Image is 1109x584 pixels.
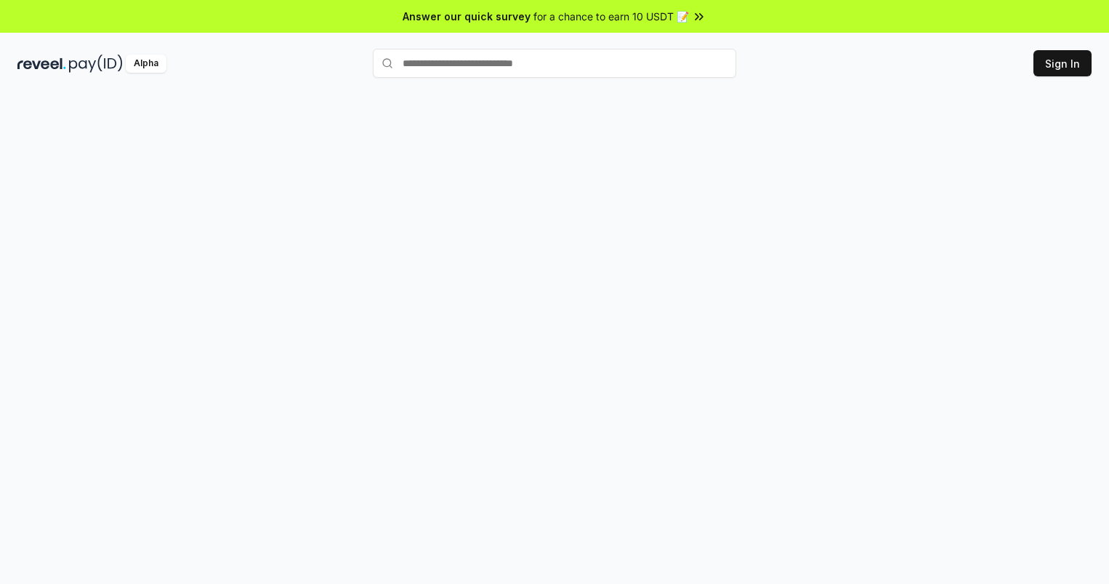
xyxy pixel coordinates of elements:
button: Sign In [1033,50,1092,76]
span: for a chance to earn 10 USDT 📝 [533,9,689,24]
div: Alpha [126,55,166,73]
img: reveel_dark [17,55,66,73]
span: Answer our quick survey [403,9,531,24]
img: pay_id [69,55,123,73]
